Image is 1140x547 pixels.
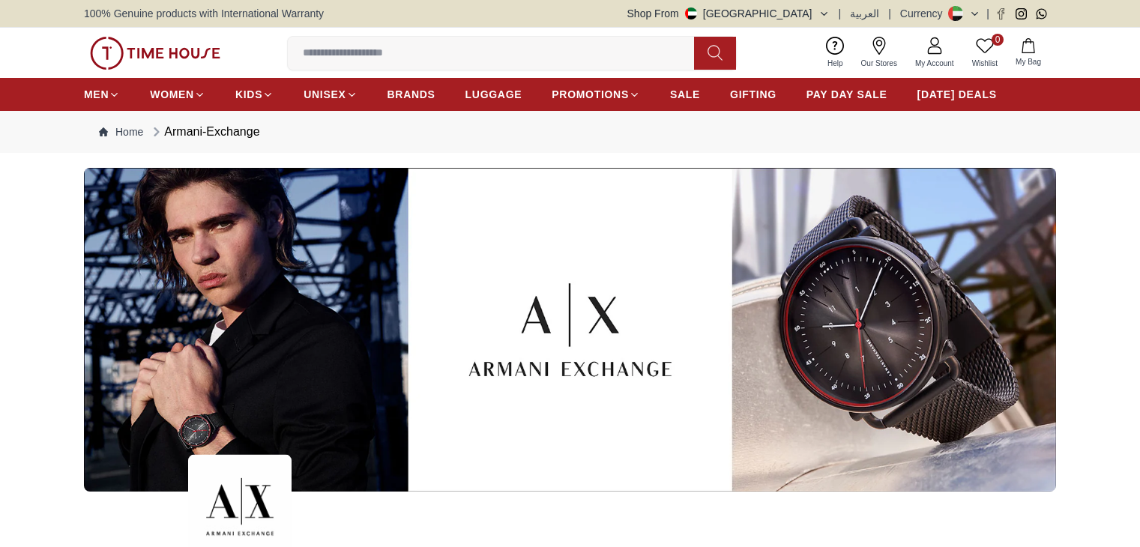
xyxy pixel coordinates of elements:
[806,87,887,102] span: PAY DAY SALE
[84,6,324,21] span: 100% Genuine products with International Warranty
[90,37,220,70] img: ...
[986,6,989,21] span: |
[304,81,357,108] a: UNISEX
[839,6,842,21] span: |
[917,81,997,108] a: [DATE] DEALS
[387,81,435,108] a: BRANDS
[387,87,435,102] span: BRANDS
[304,87,346,102] span: UNISEX
[465,81,522,108] a: LUGGAGE
[552,81,640,108] a: PROMOTIONS
[730,81,776,108] a: GIFTING
[552,87,629,102] span: PROMOTIONS
[850,6,879,21] button: العربية
[685,7,697,19] img: United Arab Emirates
[670,87,700,102] span: SALE
[84,168,1056,492] img: ...
[855,58,903,69] span: Our Stores
[992,34,1004,46] span: 0
[900,6,949,21] div: Currency
[821,58,849,69] span: Help
[730,87,776,102] span: GIFTING
[852,34,906,72] a: Our Stores
[1016,8,1027,19] a: Instagram
[235,81,274,108] a: KIDS
[670,81,700,108] a: SALE
[150,87,194,102] span: WOMEN
[84,111,1056,153] nav: Breadcrumb
[84,87,109,102] span: MEN
[627,6,830,21] button: Shop From[GEOGRAPHIC_DATA]
[465,87,522,102] span: LUGGAGE
[1010,56,1047,67] span: My Bag
[995,8,1007,19] a: Facebook
[1036,8,1047,19] a: Whatsapp
[84,81,120,108] a: MEN
[806,81,887,108] a: PAY DAY SALE
[917,87,997,102] span: [DATE] DEALS
[909,58,960,69] span: My Account
[818,34,852,72] a: Help
[966,58,1004,69] span: Wishlist
[150,81,205,108] a: WOMEN
[149,123,259,141] div: Armani-Exchange
[1007,35,1050,70] button: My Bag
[235,87,262,102] span: KIDS
[963,34,1007,72] a: 0Wishlist
[888,6,891,21] span: |
[99,124,143,139] a: Home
